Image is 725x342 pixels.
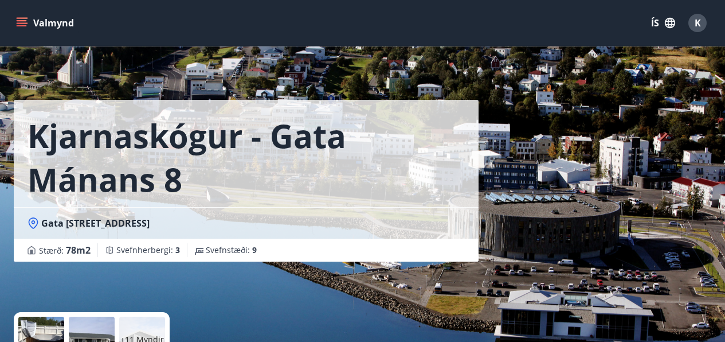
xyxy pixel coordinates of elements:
span: 3 [175,244,180,255]
button: K [684,9,711,37]
span: 78 m2 [66,244,91,256]
span: Stærð : [39,243,91,257]
button: ÍS [645,13,681,33]
span: Svefnstæði : [206,244,257,256]
span: Gata [STREET_ADDRESS] [41,217,150,230]
h1: Kjarnaskógur - Gata Mánans 8 [28,114,465,201]
span: K [695,17,701,29]
span: 9 [252,244,257,255]
button: menu [14,13,79,33]
span: Svefnherbergi : [116,244,180,256]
